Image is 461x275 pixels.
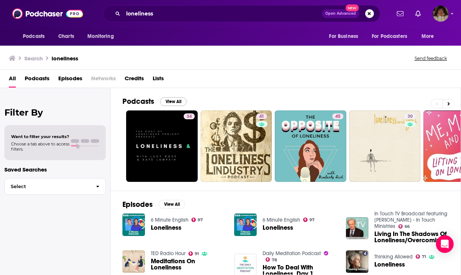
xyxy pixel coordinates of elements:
[23,31,45,42] span: Podcasts
[422,31,434,42] span: More
[125,73,144,88] a: Credits
[12,7,83,21] img: Podchaser - Follow, Share and Rate Podcasts
[91,73,116,88] span: Networks
[103,5,380,22] div: Search podcasts, credits, & more...
[25,73,49,88] a: Podcasts
[346,4,359,11] span: New
[263,217,300,223] a: 6 Minute English
[349,110,421,182] a: 30
[259,113,264,120] span: 41
[275,110,346,182] a: 45
[195,252,199,255] span: 91
[367,29,418,43] button: open menu
[187,113,192,120] span: 34
[153,73,164,88] a: Lists
[151,225,181,231] a: Loneliness
[408,113,413,120] span: 30
[394,7,406,20] a: Show notifications dropdown
[160,97,187,106] button: View All
[52,55,78,62] h3: loneliness
[325,12,356,15] span: Open Advanced
[122,97,187,106] a: PodcastsView All
[272,258,277,262] span: 78
[329,31,358,42] span: For Business
[412,7,424,20] a: Show notifications dropdown
[374,211,447,229] a: In Touch TV Broadcast featuring Dr. Charles Stanley - In Touch Ministries
[4,166,106,173] p: Saved Searches
[5,184,90,189] span: Select
[188,251,199,256] a: 91
[263,250,321,257] a: Daily Meditation Podcast
[256,113,267,119] a: 41
[122,97,154,106] h2: Podcasts
[122,250,145,273] img: Meditations On Loneliness
[122,214,145,236] img: Loneliness
[198,218,203,222] span: 97
[405,225,410,228] span: 66
[322,9,359,18] button: Open AdvancedNew
[58,73,82,88] a: Episodes
[191,218,203,222] a: 97
[53,29,79,43] a: Charts
[263,225,293,231] a: Loneliness
[436,235,454,253] div: Open Intercom Messenger
[374,254,413,260] a: Thinking Allowed
[335,113,340,120] span: 45
[82,29,123,43] button: open menu
[405,113,416,119] a: 30
[433,6,449,22] button: Show profile menu
[374,231,449,243] a: Living In The Shadows Of Loneliness/Overcoming Loneliness
[122,200,185,209] a: EpisodesView All
[126,110,198,182] a: 34
[372,31,407,42] span: For Podcasters
[123,8,322,20] input: Search podcasts, credits, & more...
[159,200,185,209] button: View All
[412,55,449,61] button: Send feedback
[151,250,186,257] a: TED Radio Hour
[58,31,74,42] span: Charts
[346,217,368,240] img: Living In The Shadows Of Loneliness/Overcoming Loneliness
[422,255,426,258] span: 71
[9,73,16,88] a: All
[332,113,343,119] a: 45
[266,257,277,262] a: 78
[201,110,272,182] a: 41
[151,258,225,271] a: Meditations On Loneliness
[11,141,69,152] span: Choose a tab above to access filters.
[374,261,405,268] a: Loneliness
[234,214,257,236] img: Loneliness
[324,29,367,43] button: open menu
[18,29,54,43] button: open menu
[122,200,153,209] h2: Episodes
[433,6,449,22] img: User Profile
[4,107,106,118] h2: Filter By
[303,218,315,222] a: 97
[398,224,410,229] a: 66
[346,250,368,273] img: Loneliness
[151,217,188,223] a: 6 Minute English
[416,254,426,259] a: 71
[4,178,106,195] button: Select
[24,55,43,62] h3: Search
[184,113,195,119] a: 34
[11,134,69,139] span: Want to filter your results?
[309,218,315,222] span: 97
[416,29,443,43] button: open menu
[433,6,449,22] span: Logged in as angelport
